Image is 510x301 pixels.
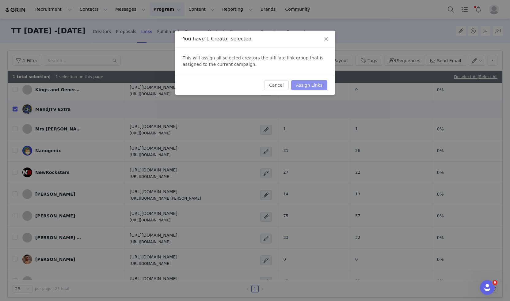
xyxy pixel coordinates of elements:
[175,47,335,75] div: This will assign all selected creators the affiliate link group that is assigned to the current c...
[324,36,329,41] i: icon: close
[183,36,327,42] div: You have 1 Creator selected
[318,31,335,48] button: Close
[493,280,497,285] span: 6
[480,280,495,295] iframe: Intercom live chat
[291,80,327,90] button: Assign Links
[264,80,288,90] button: Cancel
